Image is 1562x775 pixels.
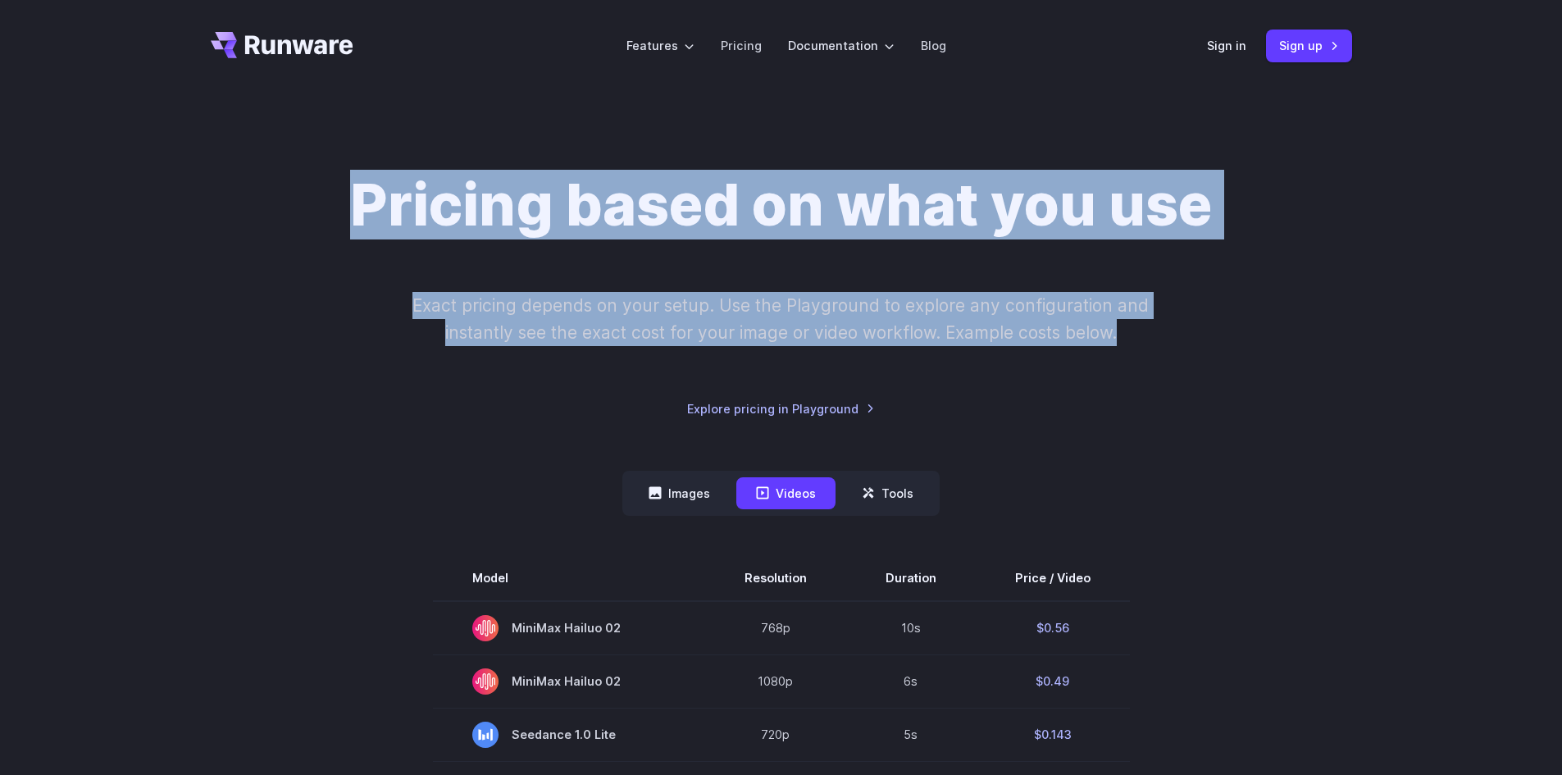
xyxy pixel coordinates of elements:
[1207,36,1246,55] a: Sign in
[705,708,846,761] td: 720p
[381,292,1180,347] p: Exact pricing depends on your setup. Use the Playground to explore any configuration and instantl...
[842,477,933,509] button: Tools
[629,477,730,509] button: Images
[211,32,353,58] a: Go to /
[976,555,1130,601] th: Price / Video
[736,477,836,509] button: Videos
[976,601,1130,655] td: $0.56
[472,722,666,748] span: Seedance 1.0 Lite
[976,708,1130,761] td: $0.143
[705,654,846,708] td: 1080p
[846,654,976,708] td: 6s
[976,654,1130,708] td: $0.49
[846,555,976,601] th: Duration
[472,668,666,695] span: MiniMax Hailuo 02
[705,601,846,655] td: 768p
[846,601,976,655] td: 10s
[921,36,946,55] a: Blog
[846,708,976,761] td: 5s
[433,555,705,601] th: Model
[472,615,666,641] span: MiniMax Hailuo 02
[788,36,895,55] label: Documentation
[626,36,694,55] label: Features
[350,171,1212,239] h1: Pricing based on what you use
[721,36,762,55] a: Pricing
[1266,30,1352,62] a: Sign up
[687,399,875,418] a: Explore pricing in Playground
[705,555,846,601] th: Resolution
